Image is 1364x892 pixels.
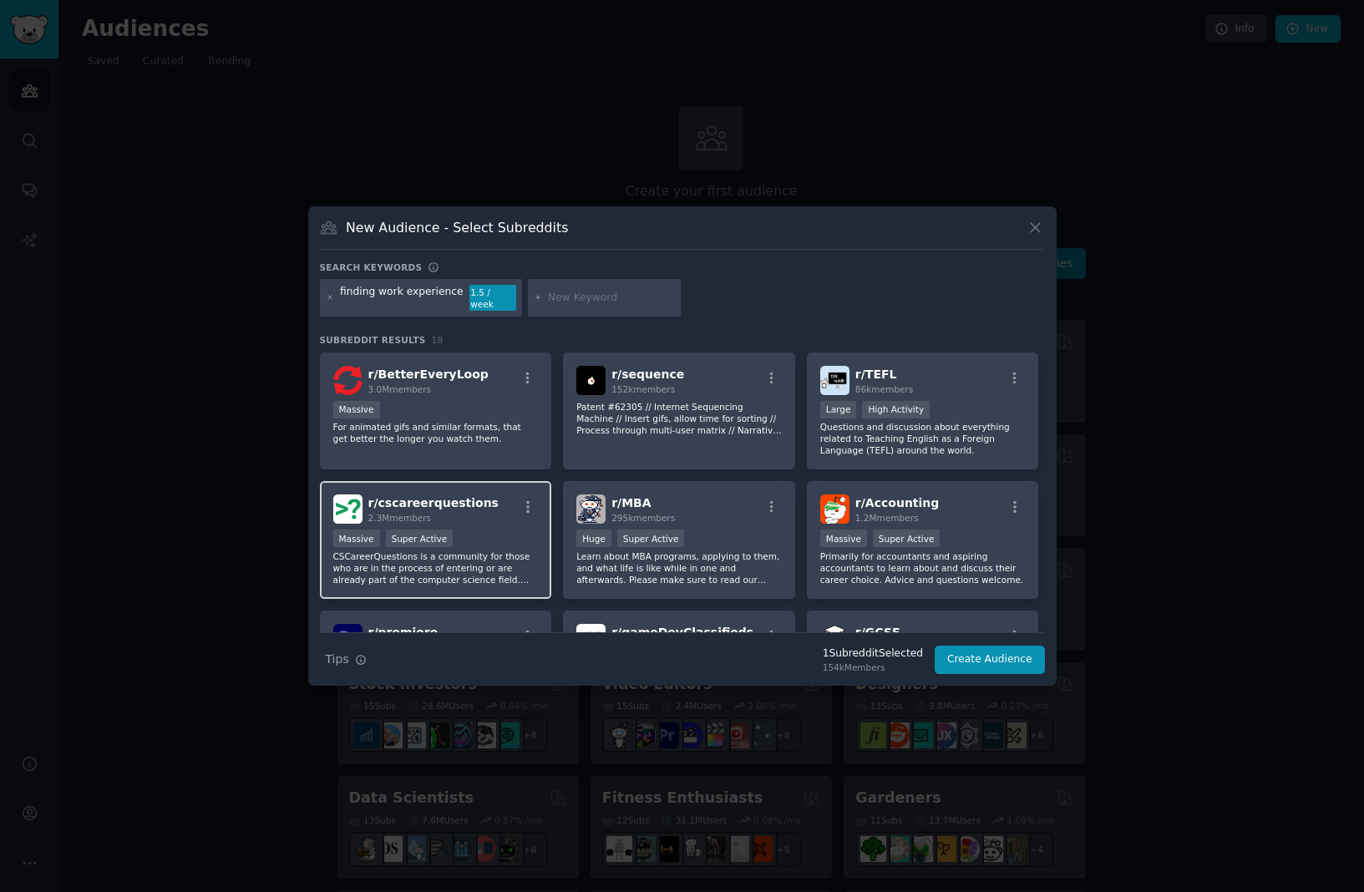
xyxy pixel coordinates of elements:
div: 1.5 / week [469,285,516,312]
span: 1.2M members [855,513,919,523]
img: cscareerquestions [333,494,363,524]
h3: New Audience - Select Subreddits [346,219,568,236]
div: High Activity [862,401,930,418]
img: sequence [576,366,606,395]
span: 3.0M members [368,384,432,394]
span: 18 [432,335,444,345]
div: 1 Subreddit Selected [823,646,923,661]
input: New Keyword [548,291,675,306]
div: Massive [333,530,380,547]
p: CSCareerQuestions is a community for those who are in the process of entering or are already part... [333,550,539,585]
div: finding work experience [340,285,464,312]
div: Super Active [386,530,454,547]
span: Subreddit Results [320,334,426,346]
h3: Search keywords [320,261,423,273]
span: r/ Accounting [855,496,940,509]
div: Massive [820,530,867,547]
div: Huge [576,530,611,547]
div: Large [820,401,857,418]
div: Super Active [617,530,685,547]
span: 295k members [611,513,675,523]
img: BetterEveryLoop [333,366,363,395]
img: gameDevClassifieds [576,624,606,653]
span: r/ GCSE [855,626,900,639]
p: Learn about MBA programs, applying to them, and what life is like while in one and afterwards. Pl... [576,550,782,585]
button: Tips [320,645,373,674]
button: Create Audience [935,646,1045,674]
span: 152k members [611,384,675,394]
p: Patent #62305 // Internet Sequencing Machine // Insert gifs, allow time for sorting // Process th... [576,401,782,436]
div: Massive [333,401,380,418]
img: TEFL [820,366,849,395]
span: 2.3M members [368,513,432,523]
span: r/ sequence [611,367,684,381]
div: 154k Members [823,661,923,673]
div: Super Active [873,530,941,547]
span: r/ gameDevClassifieds [611,626,753,639]
img: MBA [576,494,606,524]
img: premiere [333,624,363,653]
span: Tips [326,651,349,668]
span: r/ BetterEveryLoop [368,367,489,381]
span: 86k members [855,384,913,394]
span: r/ TEFL [855,367,897,381]
span: r/ MBA [611,496,651,509]
img: Accounting [820,494,849,524]
p: Primarily for accountants and aspiring accountants to learn about and discuss their career choice... [820,550,1026,585]
p: For animated gifs and similar formats, that get better the longer you watch them. [333,421,539,444]
span: r/ cscareerquestions [368,496,499,509]
span: r/ premiere [368,626,439,639]
p: Questions and discussion about everything related to Teaching English as a Foreign Language (TEFL... [820,421,1026,456]
img: GCSE [820,624,849,653]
